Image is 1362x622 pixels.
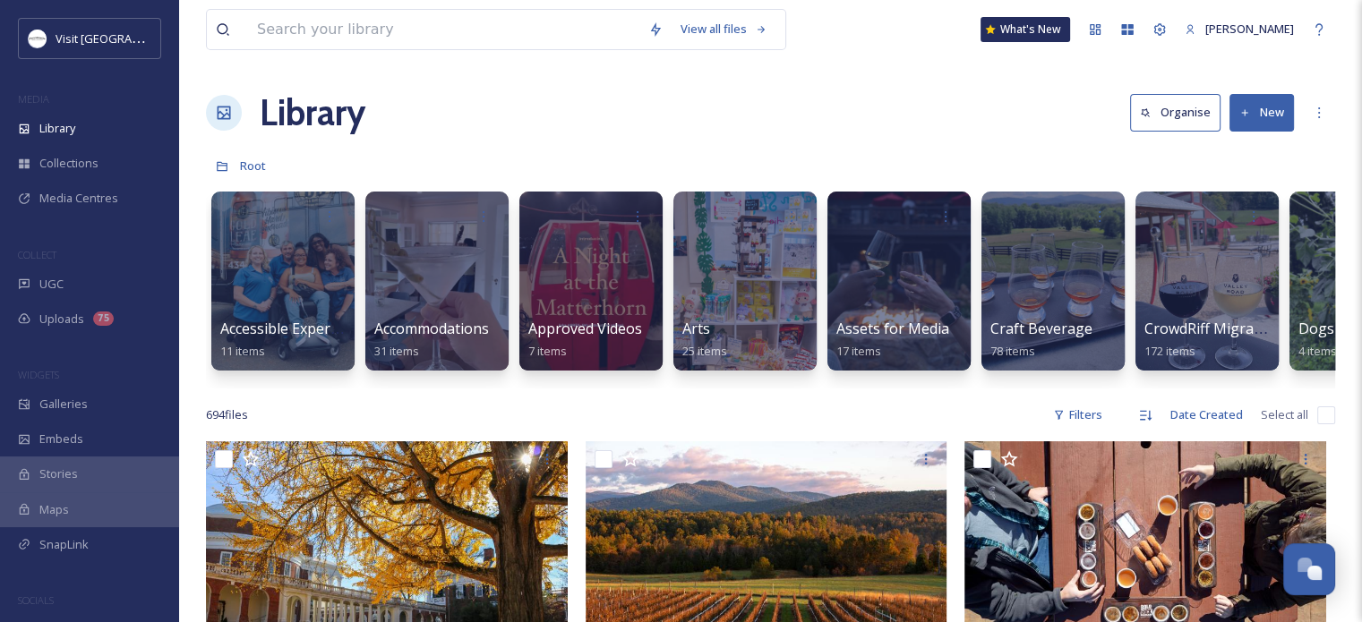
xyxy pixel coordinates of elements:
div: Date Created [1161,397,1252,432]
span: 78 items [990,343,1035,359]
span: 172 items [1144,343,1195,359]
span: Craft Beverage [990,319,1092,338]
span: Visit [GEOGRAPHIC_DATA] [56,30,194,47]
a: Arts25 items [682,320,727,359]
span: MEDIA [18,92,49,106]
a: Approved Videos7 items [528,320,642,359]
a: [PERSON_NAME] [1176,12,1303,47]
a: Root [240,155,266,176]
span: Library [39,120,75,137]
span: CrowdRiff Migration 11032022 [1144,319,1349,338]
span: Assets for Media [836,319,949,338]
span: UGC [39,276,64,293]
a: View all files [672,12,776,47]
span: SOCIALS [18,593,54,607]
a: Craft Beverage78 items [990,320,1092,359]
a: Accommodations31 items [374,320,489,359]
img: Circle%20Logo.png [29,30,47,47]
div: 75 [93,311,114,326]
span: 7 items [528,343,567,359]
a: CrowdRiff Migration 11032022172 items [1144,320,1349,359]
span: COLLECT [18,248,56,261]
span: 17 items [836,343,881,359]
span: Embeds [39,430,83,447]
button: Open Chat [1283,543,1335,595]
span: 694 file s [206,406,248,423]
span: Uploads [39,311,84,328]
span: Collections [39,155,99,172]
input: Search your library [248,10,639,49]
span: Root [240,158,266,174]
span: [PERSON_NAME] [1205,21,1294,37]
span: 4 items [1298,343,1337,359]
a: Organise [1130,94,1229,131]
span: Media Centres [39,190,118,207]
span: Galleries [39,396,88,413]
div: Filters [1044,397,1111,432]
a: Library [260,86,365,140]
button: Organise [1130,94,1221,131]
span: Accommodations [374,319,489,338]
span: Arts [682,319,710,338]
span: Stories [39,465,78,482]
span: SnapLink [39,536,89,553]
span: Accessible Experiences [220,319,373,338]
a: What's New [981,17,1070,42]
button: New [1229,94,1294,131]
span: Dogs [1298,319,1334,338]
span: 31 items [374,343,419,359]
span: Maps [39,501,69,518]
a: Dogs4 items [1298,320,1337,359]
a: Assets for Media17 items [836,320,949,359]
span: WIDGETS [18,368,59,381]
span: 25 items [682,343,727,359]
span: 11 items [220,343,265,359]
span: Select all [1261,406,1308,423]
a: Accessible Experiences11 items [220,320,373,359]
span: Approved Videos [528,319,642,338]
